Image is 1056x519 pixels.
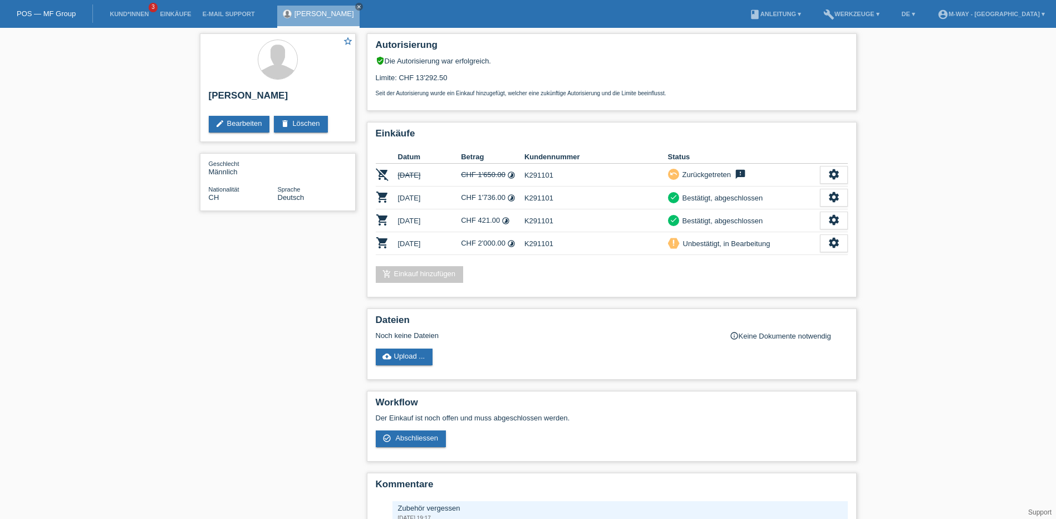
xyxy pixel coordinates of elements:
td: [DATE] [398,164,461,187]
a: editBearbeiten [209,116,270,133]
div: Zurückgetreten [679,169,731,180]
a: account_circlem-way - [GEOGRAPHIC_DATA] ▾ [932,11,1050,17]
span: Nationalität [209,186,239,193]
i: 36 Raten [507,239,515,248]
div: Bestätigt, abgeschlossen [679,215,763,227]
h2: Autorisierung [376,40,848,56]
p: Seit der Autorisierung wurde ein Einkauf hinzugefügt, welcher eine zukünftige Autorisierung und d... [376,90,848,96]
td: K291101 [524,187,668,209]
div: Männlich [209,159,278,176]
i: cloud_upload [382,352,391,361]
i: POSP00019153 [376,190,389,204]
p: Der Einkauf ist noch offen und muss abgeschlossen werden. [376,414,848,422]
i: POSP00019155 [376,213,389,227]
a: Kund*innen [104,11,154,17]
i: check [670,216,677,224]
i: settings [828,214,840,226]
i: verified_user [376,56,385,65]
i: build [823,9,834,20]
a: Support [1028,508,1052,516]
i: 24 Raten [502,217,510,225]
div: Noch keine Dateien [376,331,716,340]
th: Kundennummer [524,150,668,164]
div: Keine Dokumente notwendig [730,331,848,340]
th: Status [668,150,820,164]
i: settings [828,168,840,180]
a: close [355,3,363,11]
a: [PERSON_NAME] [294,9,354,18]
h2: [PERSON_NAME] [209,90,347,107]
div: Unbestätigt, in Bearbeitung [680,238,770,249]
i: info_outline [730,331,739,340]
a: star_border [343,36,353,48]
span: 3 [149,3,158,12]
h2: Kommentare [376,479,848,496]
td: CHF 2'000.00 [461,232,524,255]
a: add_shopping_cartEinkauf hinzufügen [376,266,464,283]
a: deleteLöschen [274,116,327,133]
i: POSP00026640 [376,236,389,249]
td: CHF 421.00 [461,209,524,232]
span: Geschlecht [209,160,239,167]
span: Deutsch [278,193,304,202]
i: account_circle [937,9,949,20]
i: 24 Raten [507,171,515,179]
i: check_circle_outline [382,434,391,443]
a: POS — MF Group [17,9,76,18]
div: Die Autorisierung war erfolgreich. [376,56,848,65]
i: undo [670,170,677,178]
td: [DATE] [398,187,461,209]
td: CHF 1'736.00 [461,187,524,209]
a: check_circle_outline Abschliessen [376,430,446,447]
i: 24 Raten [507,194,515,202]
i: star_border [343,36,353,46]
th: Datum [398,150,461,164]
a: cloud_uploadUpload ... [376,349,433,365]
i: delete [281,119,289,128]
div: Zubehör vergessen [398,504,842,512]
i: priority_high [670,239,677,247]
i: feedback [734,169,747,180]
th: Betrag [461,150,524,164]
i: POSP00019152 [376,168,389,181]
td: K291101 [524,232,668,255]
div: Limite: CHF 13'292.50 [376,65,848,96]
td: K291101 [524,209,668,232]
i: add_shopping_cart [382,270,391,278]
a: Einkäufe [154,11,197,17]
span: Abschliessen [395,434,438,442]
h2: Dateien [376,315,848,331]
i: settings [828,191,840,203]
td: [DATE] [398,232,461,255]
i: edit [215,119,224,128]
a: bookAnleitung ▾ [744,11,807,17]
td: [DATE] [398,209,461,232]
h2: Einkäufe [376,128,848,145]
a: buildWerkzeuge ▾ [818,11,885,17]
i: close [356,4,362,9]
i: book [749,9,760,20]
span: Sprache [278,186,301,193]
span: Schweiz [209,193,219,202]
h2: Workflow [376,397,848,414]
i: check [670,193,677,201]
a: DE ▾ [896,11,921,17]
div: Bestätigt, abgeschlossen [679,192,763,204]
td: CHF 1'650.00 [461,164,524,187]
a: E-Mail Support [197,11,261,17]
td: K291101 [524,164,668,187]
i: settings [828,237,840,249]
